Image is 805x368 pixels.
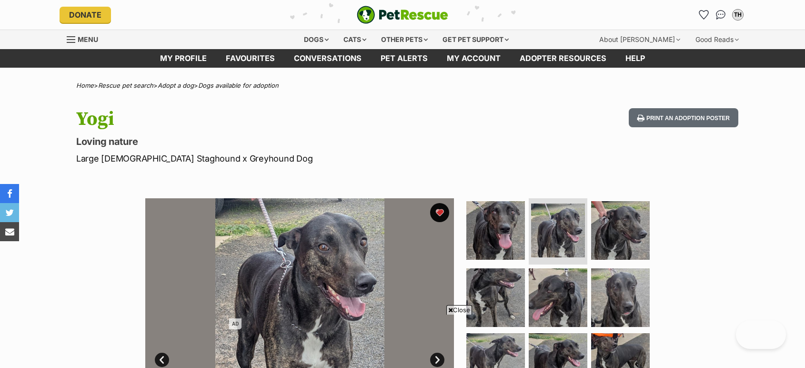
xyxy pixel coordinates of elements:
div: Good Reads [689,30,745,49]
a: Donate [60,7,111,23]
span: Close [446,305,472,315]
button: Print an adoption poster [629,108,738,128]
a: PetRescue [357,6,448,24]
a: Home [76,82,94,89]
a: Conversations [713,7,728,22]
img: Photo of Yogi [531,204,585,257]
h1: Yogi [76,108,479,130]
a: Prev [155,353,169,367]
div: Cats [337,30,373,49]
span: Menu [78,35,98,43]
p: Large [DEMOGRAPHIC_DATA] Staghound x Greyhound Dog [76,152,479,165]
a: Dogs available for adoption [198,82,279,89]
button: favourite [430,203,449,222]
a: My profile [151,49,216,68]
a: Help [616,49,654,68]
a: conversations [284,49,371,68]
p: Loving nature [76,135,479,148]
span: AD [229,318,241,329]
div: Other pets [374,30,434,49]
div: About [PERSON_NAME] [593,30,687,49]
a: Adopt a dog [158,82,194,89]
div: Get pet support [436,30,515,49]
img: Photo of Yogi [591,201,650,260]
img: Photo of Yogi [529,268,587,327]
img: chat-41dd97257d64d25036548639549fe6c8038ab92f7586957e7f3b1b290dea8141.svg [716,10,726,20]
a: Menu [67,30,105,47]
button: My account [730,7,745,22]
iframe: Help Scout Beacon - Open [736,320,786,349]
a: Pet alerts [371,49,437,68]
a: Adopter resources [510,49,616,68]
a: Favourites [216,49,284,68]
img: Photo of Yogi [466,201,525,260]
img: logo-e224e6f780fb5917bec1dbf3a21bbac754714ae5b6737aabdf751b685950b380.svg [357,6,448,24]
div: > > > [52,82,753,89]
img: Photo of Yogi [591,268,650,327]
a: My account [437,49,510,68]
a: Favourites [696,7,711,22]
a: Rescue pet search [98,82,153,89]
div: TH [733,10,743,20]
ul: Account quick links [696,7,745,22]
img: Photo of Yogi [466,268,525,327]
div: Dogs [297,30,335,49]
